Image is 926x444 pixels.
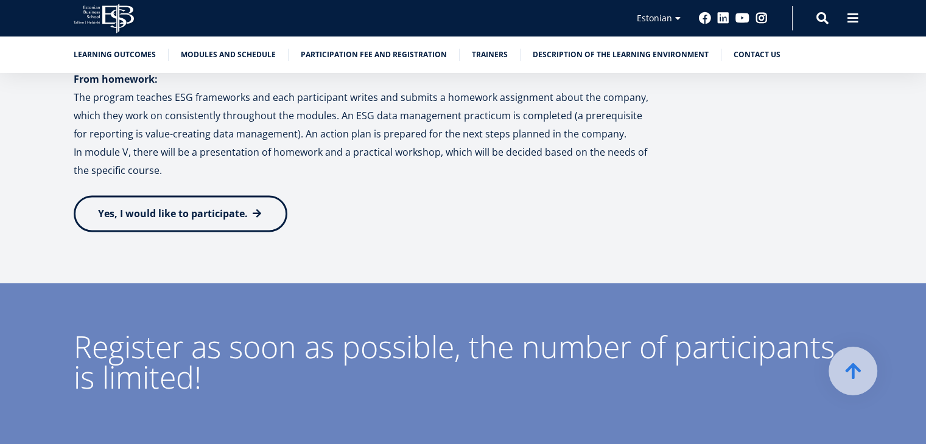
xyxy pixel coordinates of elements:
font: Trainers [472,49,508,60]
font: Modules and schedule [181,49,276,60]
a: Yes, I would like to participate. [74,195,287,232]
a: Description of the learning environment [533,49,709,61]
a: Contact us [734,49,780,61]
font: Contact us [734,49,780,60]
a: Learning outcomes [74,49,156,61]
font: Participation fee and registration [301,49,447,60]
font: In module V, there will be a presentation of homework and a practical workshop, which will be dec... [74,145,647,177]
a: Modules and schedule [181,49,276,61]
font: Description of the learning environment [533,49,709,60]
font: Register as soon as possible, the number of participants is limited! [74,326,835,398]
font: From homework: [74,72,158,86]
font: The program teaches ESG frameworks and each participant writes and submits a homework assignment ... [74,91,648,140]
font: Yes, I would like to participate. [98,207,248,220]
a: Participation fee and registration [301,49,447,61]
a: Trainers [472,49,508,61]
font: Learning outcomes [74,49,156,60]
